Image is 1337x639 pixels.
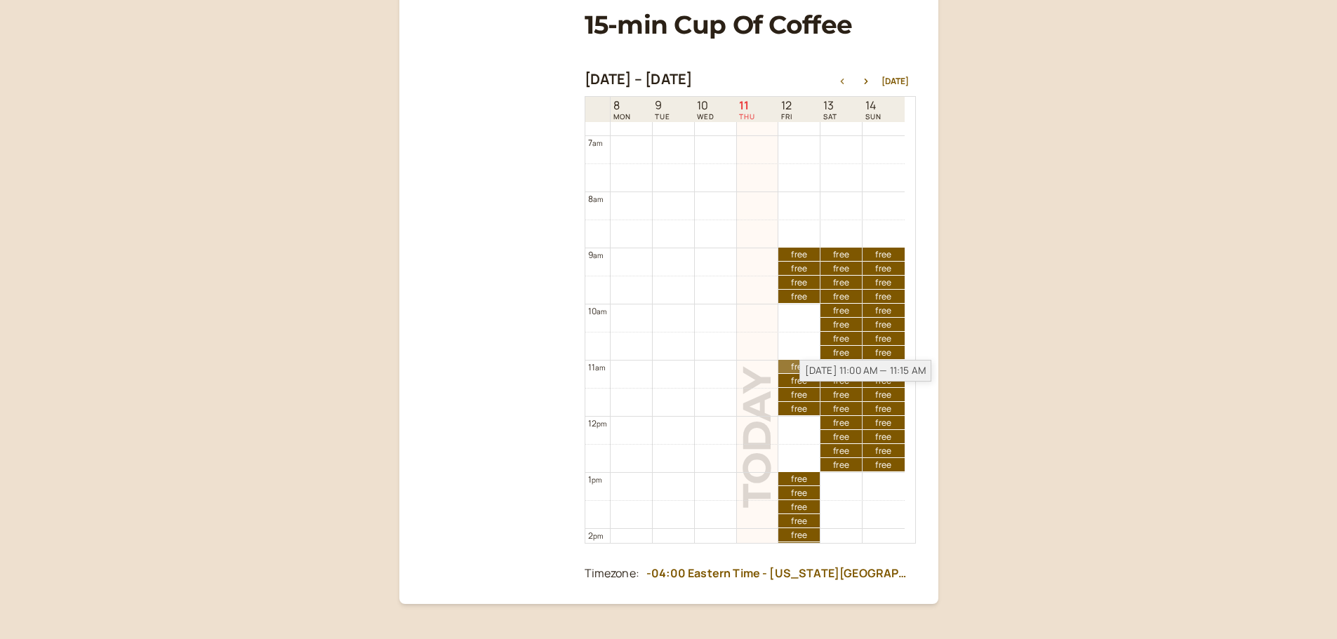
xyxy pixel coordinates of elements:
[585,71,693,88] h2: [DATE] – [DATE]
[588,361,606,374] div: 11
[588,529,604,542] div: 2
[781,112,792,121] span: FRI
[592,475,601,485] span: pm
[833,250,849,260] span: free
[823,99,837,112] span: 13
[865,99,882,112] span: 14
[875,432,891,442] span: free
[791,250,807,260] span: free
[875,376,891,386] span: free
[875,446,891,456] span: free
[781,99,792,112] span: 12
[875,418,891,428] span: free
[833,348,849,358] span: free
[611,97,634,122] a: September 8, 2025
[588,304,607,318] div: 10
[875,334,891,344] span: free
[875,306,891,316] span: free
[593,194,603,204] span: am
[791,404,807,414] span: free
[585,565,639,583] div: Timezone:
[697,112,714,121] span: WED
[875,278,891,288] span: free
[739,99,755,112] span: 11
[833,334,849,344] span: free
[613,99,631,112] span: 8
[875,390,891,400] span: free
[865,112,882,121] span: SUN
[655,99,670,112] span: 9
[588,192,604,206] div: 8
[791,292,807,302] span: free
[588,417,607,430] div: 12
[833,376,849,386] span: free
[833,418,849,428] span: free
[694,97,717,122] a: September 10, 2025
[791,530,807,540] span: free
[799,360,931,382] div: [DATE] 11:00 AM — 11:15 AM
[655,112,670,121] span: TUE
[820,97,840,122] a: September 13, 2025
[597,419,606,429] span: pm
[833,320,849,330] span: free
[882,76,909,86] button: [DATE]
[791,390,807,400] span: free
[791,264,807,274] span: free
[875,250,891,260] span: free
[875,348,891,358] span: free
[875,292,891,302] span: free
[597,307,606,316] span: am
[778,97,795,122] a: September 12, 2025
[833,460,849,470] span: free
[875,264,891,274] span: free
[588,136,603,149] div: 7
[595,363,605,372] span: am
[833,264,849,274] span: free
[592,138,602,148] span: am
[823,112,837,121] span: SAT
[791,376,807,386] span: free
[833,292,849,302] span: free
[697,99,714,112] span: 10
[791,516,807,526] span: free
[736,97,758,122] a: September 11, 2025
[791,474,807,484] span: free
[613,112,631,121] span: MON
[791,502,807,512] span: free
[833,446,849,456] span: free
[593,250,603,260] span: am
[739,112,755,121] span: THU
[833,278,849,288] span: free
[863,97,884,122] a: September 14, 2025
[875,404,891,414] span: free
[833,404,849,414] span: free
[833,390,849,400] span: free
[791,488,807,498] span: free
[588,473,602,486] div: 1
[875,460,891,470] span: free
[791,362,807,372] span: free
[593,531,603,541] span: pm
[833,306,849,316] span: free
[585,10,916,40] h1: 15-min Cup Of Coffee
[588,248,604,262] div: 9
[791,278,807,288] span: free
[875,320,891,330] span: free
[833,432,849,442] span: free
[652,97,673,122] a: September 9, 2025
